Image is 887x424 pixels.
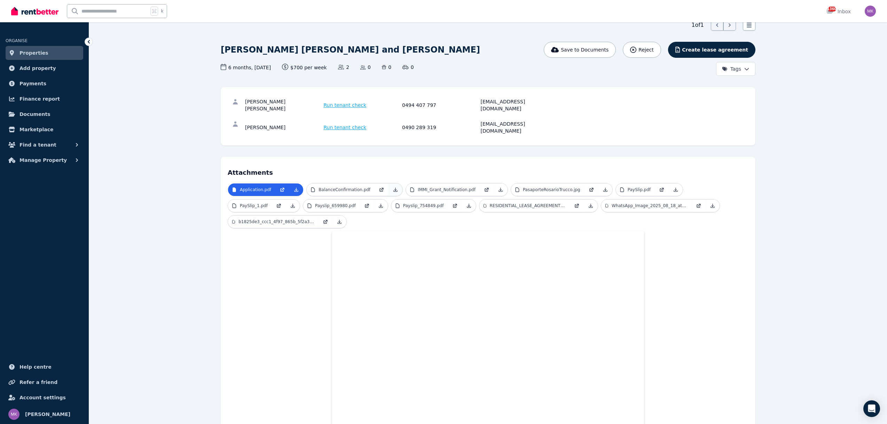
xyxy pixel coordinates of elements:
a: RESIDENTIAL_LEASE_AGREEMENT_Rosamaxi.pdf [479,199,570,212]
a: Download Attachment [374,199,388,212]
a: Properties [6,46,83,60]
button: Manage Property [6,153,83,167]
span: 0 [382,64,391,71]
a: Open in new Tab [480,183,494,196]
span: Reject [638,46,653,53]
span: Save to Documents [561,46,609,53]
span: 6 months , [DATE] [221,64,271,71]
span: Add property [19,64,56,72]
p: Payslip_754849.pdf [403,203,444,209]
span: 2 [338,64,349,71]
button: Find a tenant [6,138,83,152]
span: Documents [19,110,50,118]
button: Reject [623,42,661,58]
a: PaySlip.pdf [616,183,655,196]
span: Run tenant check [324,124,367,131]
a: Refer a friend [6,375,83,389]
span: Find a tenant [19,141,56,149]
img: Maor Kirsner [865,6,876,17]
a: Download Attachment [462,199,476,212]
a: Open in new Tab [319,215,332,228]
a: Help centre [6,360,83,374]
a: b1825de3_ccc1_4f97_865b_5f2a37e58827.jpeg [228,215,319,228]
p: IMMI_Grant_Notification.pdf [418,187,476,193]
p: RESIDENTIAL_LEASE_AGREEMENT_Rosamaxi.pdf [490,203,566,209]
a: BalanceConfirmation.pdf [307,183,375,196]
span: Create lease agreement [682,46,748,53]
span: 1360 [828,7,836,11]
a: Documents [6,107,83,121]
span: Run tenant check [324,102,367,109]
span: Marketplace [19,125,53,134]
a: Download Attachment [584,199,598,212]
span: 1 of 1 [691,21,704,29]
a: Open in new Tab [655,183,669,196]
span: [PERSON_NAME] [25,410,70,418]
div: [PERSON_NAME] [245,120,322,134]
span: 0 [360,64,371,71]
span: $700 per week [282,64,327,71]
p: Application.pdf [240,187,271,193]
button: Save to Documents [544,42,616,58]
a: Open in new Tab [692,199,706,212]
a: Open in new Tab [360,199,374,212]
span: Refer a friend [19,378,57,386]
p: b1825de3_ccc1_4f97_865b_5f2a37e58827.jpeg [238,219,314,225]
a: Payslip_754849.pdf [391,199,448,212]
a: Open in new Tab [448,199,462,212]
span: Tags [722,65,741,72]
img: Maor Kirsner [8,409,19,420]
a: Download Attachment [289,183,303,196]
a: Payslip_659980.pdf [303,199,360,212]
div: 0494 407 797 [402,98,479,112]
a: Finance report [6,92,83,106]
a: Add property [6,61,83,75]
a: Download Attachment [494,183,508,196]
a: Open in new Tab [272,199,286,212]
a: Account settings [6,391,83,405]
p: PasaporteRosarioTrucco.jpg [523,187,580,193]
a: Open in new Tab [275,183,289,196]
span: 0 [402,64,414,71]
span: Payments [19,79,46,88]
a: Open in new Tab [570,199,584,212]
span: Help centre [19,363,52,371]
div: Inbox [826,8,851,15]
a: Download Attachment [669,183,683,196]
div: Open Intercom Messenger [863,400,880,417]
div: [EMAIL_ADDRESS][DOMAIN_NAME] [481,120,557,134]
a: Marketplace [6,123,83,136]
button: Tags [716,62,755,76]
a: Download Attachment [598,183,612,196]
span: k [161,8,163,14]
span: Account settings [19,393,66,402]
a: Payments [6,77,83,91]
div: 0490 289 319 [402,120,479,134]
div: [PERSON_NAME] [PERSON_NAME] [245,98,322,112]
a: PasaporteRosarioTrucco.jpg [511,183,584,196]
a: WhatsApp_Image_2025_08_18_at_[DATE].jpeg [601,199,692,212]
p: Payslip_659980.pdf [315,203,356,209]
h1: [PERSON_NAME] [PERSON_NAME] and [PERSON_NAME] [221,44,480,55]
span: Properties [19,49,48,57]
a: PaySlip_1.pdf [228,199,272,212]
span: ORGANISE [6,38,28,43]
p: WhatsApp_Image_2025_08_18_at_[DATE].jpeg [612,203,688,209]
span: Finance report [19,95,60,103]
button: Create lease agreement [668,42,755,58]
p: PaySlip_1.pdf [240,203,268,209]
a: IMMI_Grant_Notification.pdf [406,183,480,196]
a: Download Attachment [706,199,720,212]
a: Download Attachment [286,199,300,212]
p: BalanceConfirmation.pdf [319,187,370,193]
a: Open in new Tab [375,183,388,196]
a: Application.pdf [228,183,275,196]
div: [EMAIL_ADDRESS][DOMAIN_NAME] [481,98,557,112]
a: Download Attachment [388,183,402,196]
p: PaySlip.pdf [628,187,651,193]
span: Manage Property [19,156,67,164]
a: Open in new Tab [584,183,598,196]
a: Download Attachment [332,215,346,228]
img: RentBetter [11,6,58,16]
h4: Attachments [228,164,748,178]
